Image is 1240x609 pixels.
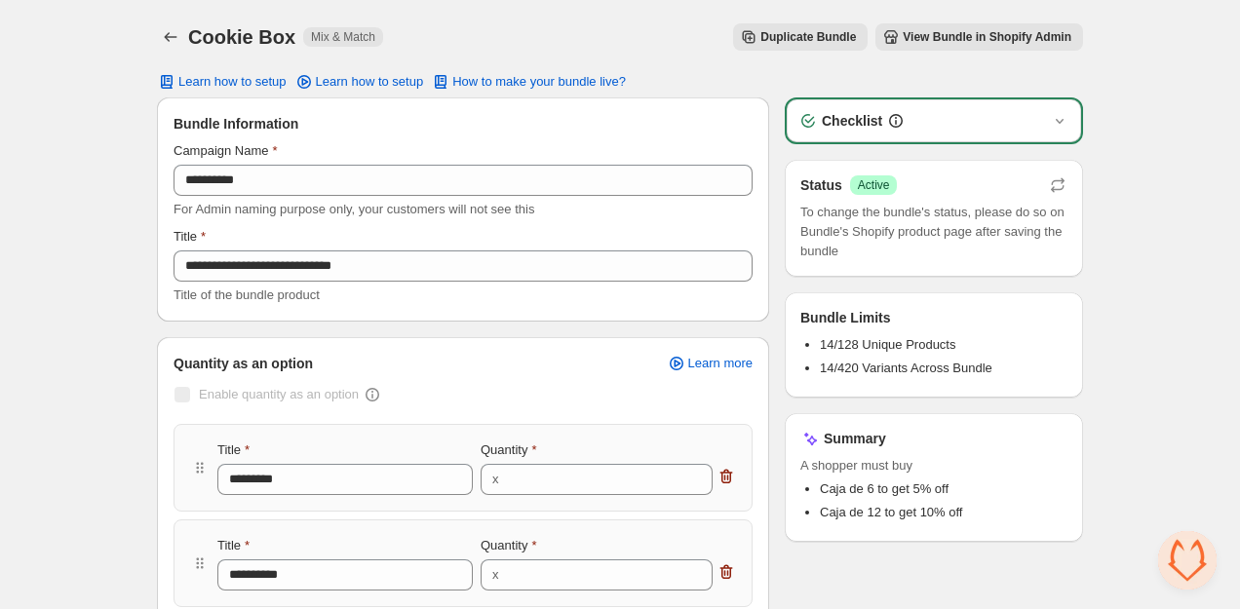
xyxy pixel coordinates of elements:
span: Bundle Information [174,114,298,133]
span: Learn how to setup [316,74,424,90]
span: Learn more [688,356,753,371]
label: Campaign Name [174,141,278,161]
span: How to make your bundle live? [452,74,626,90]
span: Duplicate Bundle [760,29,856,45]
span: 14/128 Unique Products [820,337,955,352]
span: Enable quantity as an option [199,387,359,401]
button: Learn how to setup [145,68,298,95]
a: Open chat [1158,531,1217,590]
span: Learn how to setup [178,74,287,90]
label: Title [174,227,206,247]
h3: Status [800,175,842,195]
button: Back [157,23,184,51]
label: Quantity [481,440,536,460]
span: Mix & Match [311,29,375,45]
span: View Bundle in Shopify Admin [903,29,1071,45]
span: Active [858,177,890,193]
li: Caja de 6 to get 5% off [820,479,1067,499]
button: How to make your bundle live? [419,68,638,95]
span: To change the bundle's status, please do so on Bundle's Shopify product page after saving the bundle [800,203,1067,261]
span: For Admin naming purpose only, your customers will not see this [174,202,534,216]
div: x [492,565,499,585]
span: A shopper must buy [800,456,1067,476]
label: Quantity [481,536,536,555]
button: Duplicate Bundle [733,23,868,51]
h3: Checklist [822,111,882,131]
span: Title of the bundle product [174,287,320,302]
button: View Bundle in Shopify Admin [875,23,1083,51]
a: Learn how to setup [283,68,436,95]
label: Title [217,440,250,460]
h1: Cookie Box [188,25,295,49]
span: Quantity as an option [174,354,313,373]
h3: Bundle Limits [800,308,891,327]
span: 14/420 Variants Across Bundle [820,361,992,375]
li: Caja de 12 to get 10% off [820,503,1067,522]
a: Learn more [655,350,764,377]
label: Title [217,536,250,555]
h3: Summary [824,429,886,448]
div: x [492,470,499,489]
